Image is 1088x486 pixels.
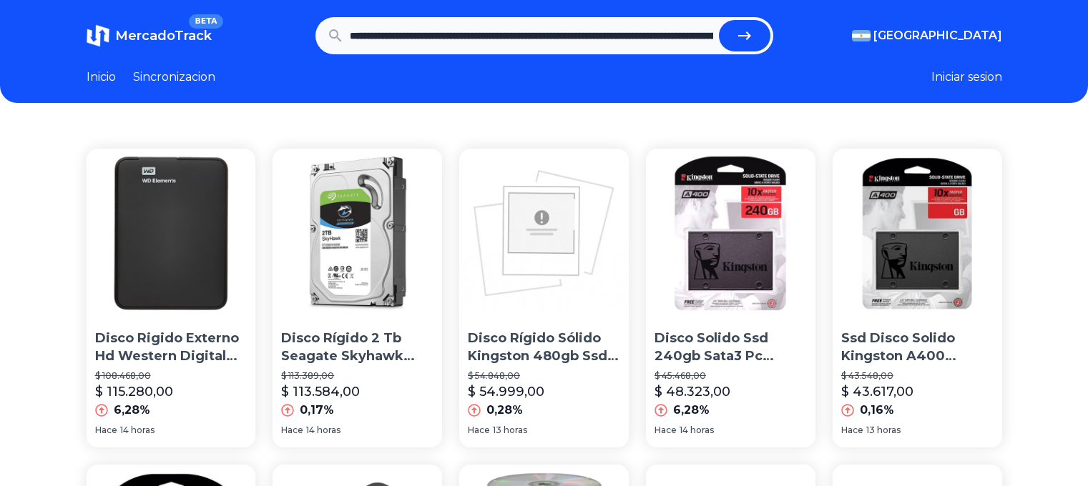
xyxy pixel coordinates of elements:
p: $ 113.584,00 [281,382,360,402]
span: Hace [655,425,677,436]
a: Disco Rígido Sólido Kingston 480gb Ssd Now A400 Sata3 2.5Disco Rígido Sólido Kingston 480gb Ssd N... [459,149,629,447]
span: 13 horas [866,425,901,436]
p: Disco Rígido Sólido Kingston 480gb Ssd Now A400 Sata3 2.5 [468,329,620,365]
a: Disco Rígido 2 Tb Seagate Skyhawk Simil Purple Wd Dvr CctDisco Rígido 2 Tb Seagate Skyhawk Simil ... [273,149,442,447]
span: 14 horas [120,425,155,436]
a: MercadoTrackBETA [87,24,212,47]
p: $ 108.468,00 [95,370,248,382]
a: Sincronizacion [133,69,215,86]
p: $ 45.468,00 [655,370,807,382]
p: Ssd Disco Solido Kingston A400 240gb Sata 3 Simil Uv400 [841,329,994,365]
span: BETA [189,14,222,29]
img: MercadoTrack [87,24,109,47]
p: 0,17% [300,402,334,419]
img: Disco Rígido 2 Tb Seagate Skyhawk Simil Purple Wd Dvr Cct [273,149,442,318]
p: 0,28% [486,402,523,419]
p: $ 48.323,00 [655,382,730,402]
p: Disco Solido Ssd 240gb Sata3 Pc Notebook Mac [655,329,807,365]
a: Inicio [87,69,116,86]
p: $ 115.280,00 [95,382,173,402]
button: [GEOGRAPHIC_DATA] [852,27,1002,44]
span: [GEOGRAPHIC_DATA] [873,27,1002,44]
span: 14 horas [306,425,340,436]
span: 14 horas [680,425,714,436]
span: Hace [281,425,303,436]
p: 6,28% [673,402,710,419]
img: Argentina [852,30,871,41]
span: Hace [95,425,117,436]
span: 13 horas [493,425,527,436]
p: $ 113.389,00 [281,370,433,382]
p: $ 43.617,00 [841,382,913,402]
p: 0,16% [860,402,894,419]
a: Disco Rigido Externo Hd Western Digital 1tb Usb 3.0 Win/macDisco Rigido Externo Hd Western Digita... [87,149,256,447]
img: Disco Rígido Sólido Kingston 480gb Ssd Now A400 Sata3 2.5 [459,149,629,318]
button: Iniciar sesion [931,69,1002,86]
p: 6,28% [114,402,150,419]
span: MercadoTrack [115,28,212,44]
img: Ssd Disco Solido Kingston A400 240gb Sata 3 Simil Uv400 [833,149,1002,318]
p: $ 54.848,00 [468,370,620,382]
p: Disco Rigido Externo Hd Western Digital 1tb Usb 3.0 Win/mac [95,329,248,365]
p: $ 43.548,00 [841,370,994,382]
p: Disco Rígido 2 Tb Seagate Skyhawk Simil Purple Wd Dvr Cct [281,329,433,365]
span: Hace [841,425,863,436]
span: Hace [468,425,490,436]
img: Disco Rigido Externo Hd Western Digital 1tb Usb 3.0 Win/mac [87,149,256,318]
p: $ 54.999,00 [468,382,544,402]
a: Ssd Disco Solido Kingston A400 240gb Sata 3 Simil Uv400Ssd Disco Solido Kingston A400 240gb Sata ... [833,149,1002,447]
img: Disco Solido Ssd 240gb Sata3 Pc Notebook Mac [646,149,815,318]
a: Disco Solido Ssd 240gb Sata3 Pc Notebook MacDisco Solido Ssd 240gb Sata3 Pc Notebook Mac$ 45.468,... [646,149,815,447]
